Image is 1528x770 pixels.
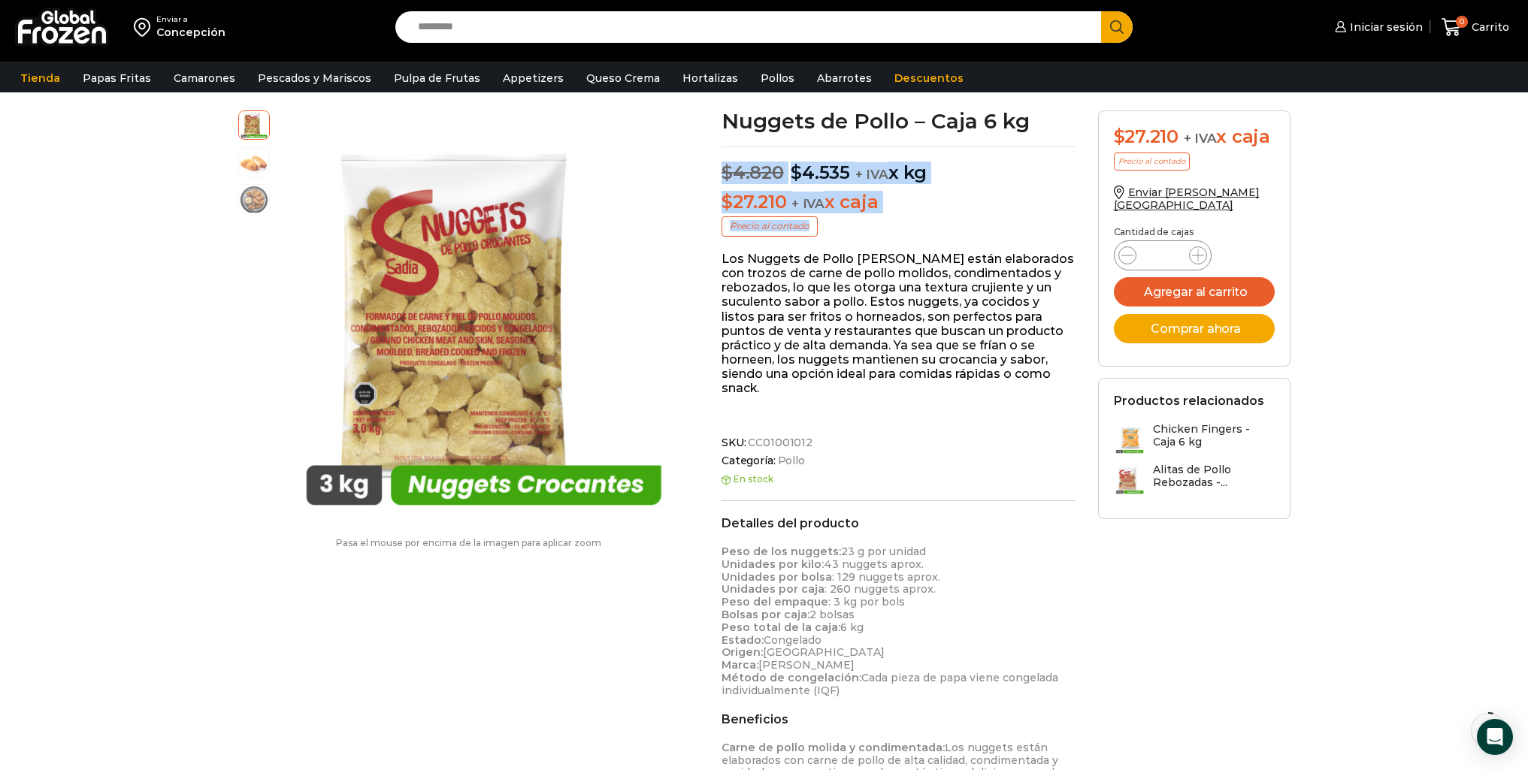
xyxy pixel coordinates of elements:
[1114,152,1190,171] p: Precio al contado
[1114,394,1264,408] h2: Productos relacionados
[722,570,832,584] strong: Unidades por bolsa
[722,582,825,596] strong: Unidades por caja
[134,14,156,40] img: address-field-icon.svg
[1114,314,1275,343] button: Comprar ahora
[386,64,488,92] a: Pulpa de Frutas
[166,64,243,92] a: Camarones
[722,162,733,183] span: $
[887,64,971,92] a: Descuentos
[722,658,758,672] strong: Marca:
[1148,245,1177,266] input: Product quantity
[1153,464,1275,489] h3: Alitas de Pollo Rebozadas -...
[1456,16,1468,28] span: 0
[722,516,1076,530] h2: Detalles del producto
[722,545,1076,697] p: 23 g por unidad 43 nuggets aprox. : 129 nuggets aprox. : 260 nuggets aprox. : 3 kg por bols 2 bol...
[722,621,840,634] strong: Peso total de la caja:
[1331,12,1423,42] a: Iniciar sesión
[722,110,1076,131] h1: Nuggets de Pollo – Caja 6 kg
[1468,20,1509,35] span: Carrito
[1153,423,1275,448] h3: Chicken Fingers - Caja 6 kg
[722,192,1076,213] p: x caja
[1114,125,1125,147] span: $
[579,64,667,92] a: Queso Crema
[156,14,225,25] div: Enviar a
[1438,10,1513,45] a: 0 Carrito
[722,595,828,608] strong: Peso del empaque
[239,148,269,178] span: nuggets
[1114,186,1260,212] a: Enviar [PERSON_NAME][GEOGRAPHIC_DATA]
[1114,125,1179,147] bdi: 27.210
[1184,131,1217,146] span: + IVA
[791,162,850,183] bdi: 4.535
[1114,126,1275,148] div: x caja
[238,538,700,548] p: Pasa el mouse por encima de la imagen para aplicar zoom
[722,545,841,558] strong: Peso de los nuggets:
[855,167,888,182] span: + IVA
[675,64,746,92] a: Hortalizas
[753,64,802,92] a: Pollos
[722,162,784,183] bdi: 4.820
[746,436,812,449] span: CC01001012
[156,25,225,40] div: Concepción
[1114,277,1275,306] button: Agregar al carrito
[722,608,809,621] strong: Bolsas por caja:
[722,712,1076,726] h2: Beneficios
[722,191,786,213] bdi: 27.210
[239,109,269,139] span: nuggets
[722,216,818,236] p: Precio al contado
[722,741,945,754] strong: Carne de pollo molida y condimentada:
[722,454,1076,467] span: Categoría:
[1101,11,1133,43] button: Search button
[75,64,159,92] a: Papas Fritas
[1346,20,1423,35] span: Iniciar sesión
[791,196,825,211] span: + IVA
[722,671,861,684] strong: Método de congelación:
[1114,464,1275,496] a: Alitas de Pollo Rebozadas -...
[13,64,68,92] a: Tienda
[495,64,571,92] a: Appetizers
[722,557,824,571] strong: Unidades por kilo:
[722,436,1076,449] span: SKU:
[1114,423,1275,455] a: Chicken Fingers - Caja 6 kg
[239,185,269,215] span: nuggets
[722,252,1076,396] p: Los Nuggets de Pollo [PERSON_NAME] están elaborados con trozos de carne de pollo molidos, condime...
[722,633,764,647] strong: Estado:
[250,64,379,92] a: Pescados y Mariscos
[722,146,1076,184] p: x kg
[1114,227,1275,237] p: Cantidad de cajas
[1477,719,1513,755] div: Open Intercom Messenger
[791,162,802,183] span: $
[722,645,763,659] strong: Origen:
[722,474,1076,485] p: En stock
[722,191,733,213] span: $
[809,64,879,92] a: Abarrotes
[776,454,805,467] a: Pollo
